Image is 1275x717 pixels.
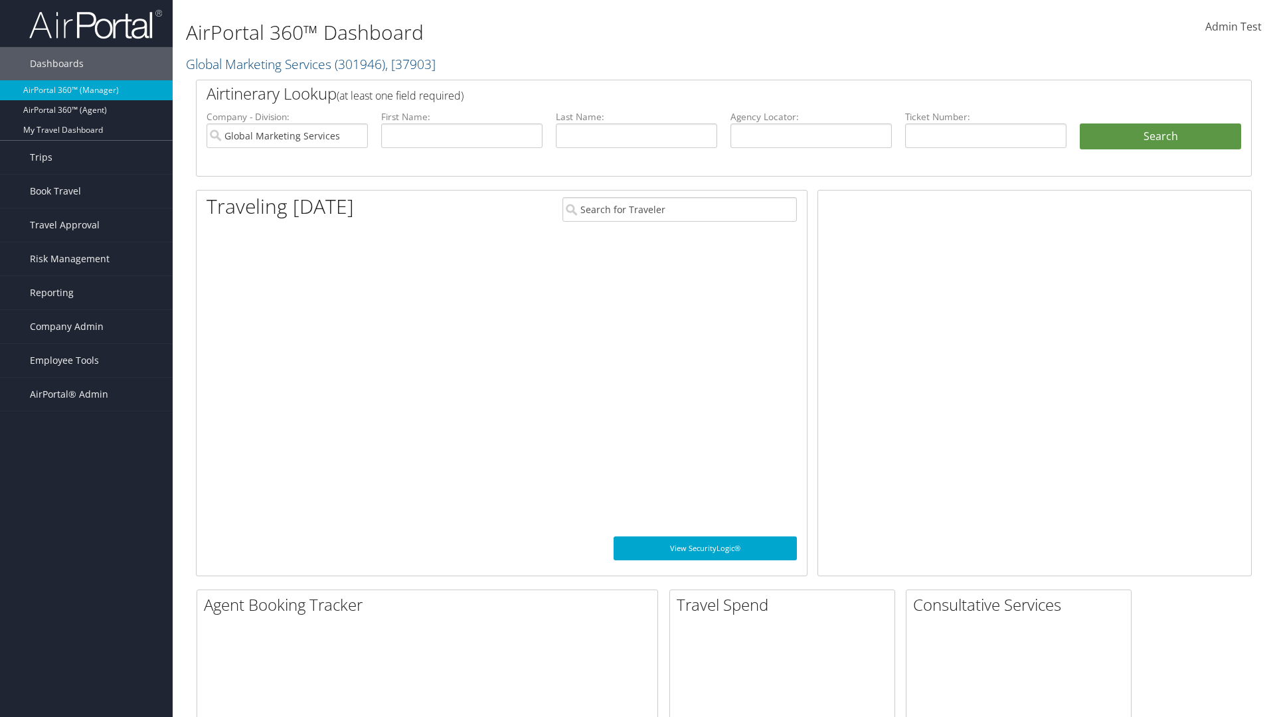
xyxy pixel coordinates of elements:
[614,536,797,560] a: View SecurityLogic®
[30,344,99,377] span: Employee Tools
[1205,19,1262,34] span: Admin Test
[30,276,74,309] span: Reporting
[730,110,892,123] label: Agency Locator:
[385,55,436,73] span: , [ 37903 ]
[913,594,1131,616] h2: Consultative Services
[905,110,1066,123] label: Ticket Number:
[677,594,894,616] h2: Travel Spend
[30,378,108,411] span: AirPortal® Admin
[30,310,104,343] span: Company Admin
[556,110,717,123] label: Last Name:
[335,55,385,73] span: ( 301946 )
[381,110,543,123] label: First Name:
[30,175,81,208] span: Book Travel
[30,242,110,276] span: Risk Management
[30,47,84,80] span: Dashboards
[1080,123,1241,150] button: Search
[186,55,436,73] a: Global Marketing Services
[562,197,797,222] input: Search for Traveler
[1205,7,1262,48] a: Admin Test
[186,19,903,46] h1: AirPortal 360™ Dashboard
[29,9,162,40] img: airportal-logo.png
[30,141,52,174] span: Trips
[207,110,368,123] label: Company - Division:
[204,594,657,616] h2: Agent Booking Tracker
[207,193,354,220] h1: Traveling [DATE]
[207,82,1153,105] h2: Airtinerary Lookup
[337,88,464,103] span: (at least one field required)
[30,208,100,242] span: Travel Approval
